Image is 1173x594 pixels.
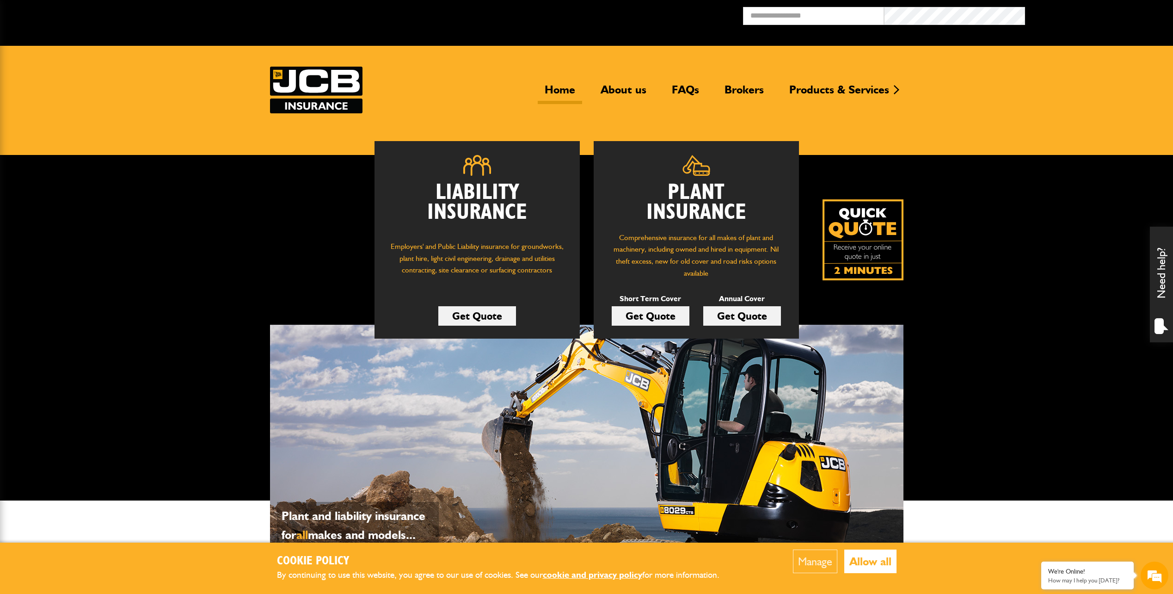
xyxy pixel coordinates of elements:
a: Get your insurance quote isn just 2-minutes [823,199,903,280]
a: cookie and privacy policy [543,569,642,580]
h2: Plant Insurance [608,183,785,223]
p: By continuing to use this website, you agree to our use of cookies. See our for more information. [277,568,735,582]
div: Need help? [1150,227,1173,342]
a: About us [594,83,653,104]
a: Get Quote [438,306,516,326]
p: Annual Cover [703,293,781,305]
p: Plant and liability insurance for makes and models... [282,507,434,544]
button: Allow all [844,550,897,573]
button: Broker Login [1025,7,1166,21]
div: We're Online! [1048,568,1127,575]
a: Get Quote [703,306,781,326]
p: Short Term Cover [612,293,689,305]
img: JCB Insurance Services logo [270,67,362,113]
a: Home [538,83,582,104]
span: all [296,527,308,542]
img: Quick Quote [823,199,903,280]
a: Products & Services [782,83,896,104]
a: FAQs [665,83,706,104]
p: How may I help you today? [1048,577,1127,584]
a: Get Quote [612,306,689,326]
a: JCB Insurance Services [270,67,362,113]
p: Employers' and Public Liability insurance for groundworks, plant hire, light civil engineering, d... [388,241,566,285]
p: Comprehensive insurance for all makes of plant and machinery, including owned and hired in equipm... [608,232,785,279]
h2: Cookie Policy [277,554,735,569]
a: Brokers [718,83,771,104]
h2: Liability Insurance [388,183,566,232]
button: Manage [793,550,837,573]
